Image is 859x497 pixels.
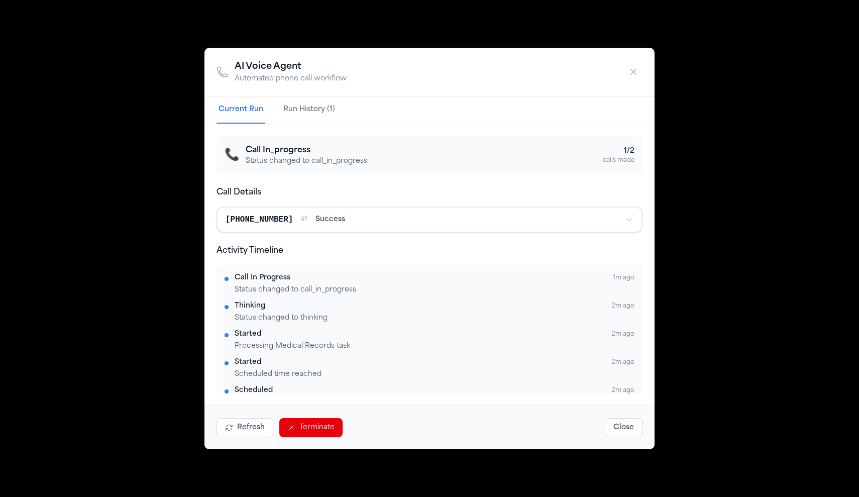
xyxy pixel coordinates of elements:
[612,358,634,366] span: 2m ago
[235,285,634,295] div: Status changed to call_in_progress
[612,330,634,338] span: 2m ago
[605,418,642,437] button: Close
[603,156,634,164] div: calls made
[612,302,634,310] span: 2m ago
[613,274,634,282] span: 1m ago
[235,369,634,379] div: Scheduled time reached
[217,186,642,198] h4: Call Details
[235,341,634,351] div: Processing Medical Records task
[235,313,634,323] div: Status changed to thinking
[603,146,634,156] div: 1 / 2
[612,386,634,394] span: 2m ago
[217,245,642,257] h4: Activity Timeline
